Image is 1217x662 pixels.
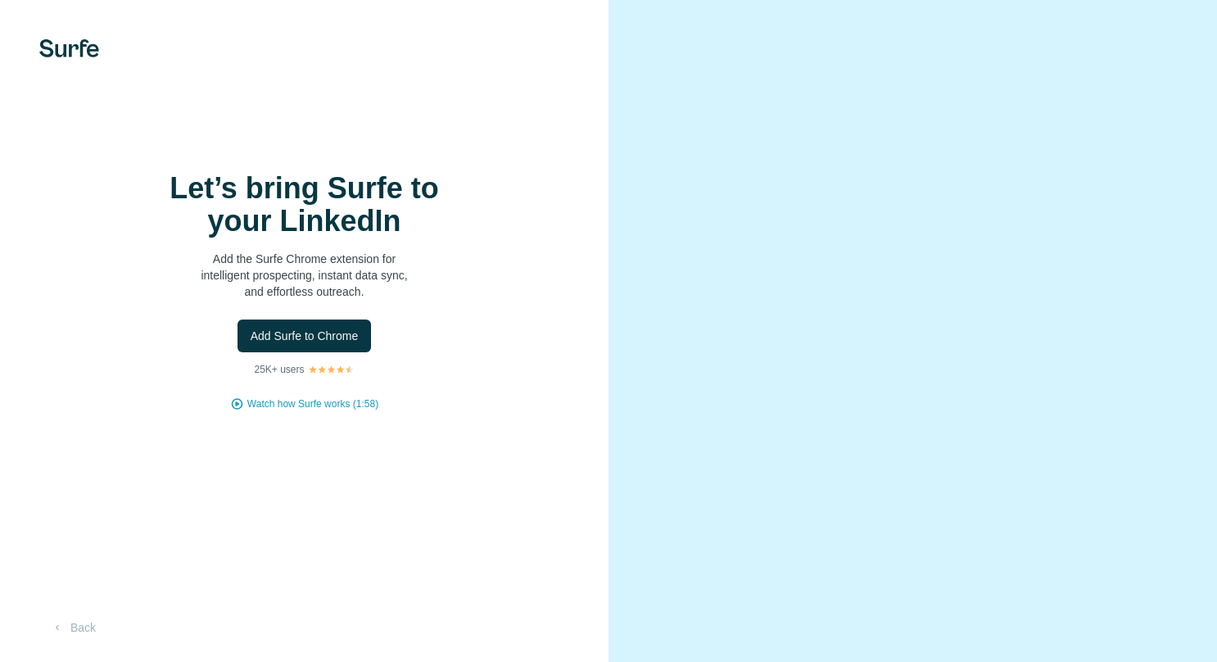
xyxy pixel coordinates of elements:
p: Add the Surfe Chrome extension for intelligent prospecting, instant data sync, and effortless out... [141,251,468,300]
button: Back [39,613,107,642]
img: Surfe's logo [39,39,99,57]
span: Add Surfe to Chrome [251,328,359,344]
h1: Let’s bring Surfe to your LinkedIn [141,172,468,238]
p: 25K+ users [254,362,304,377]
button: Add Surfe to Chrome [238,320,372,352]
button: Watch how Surfe works (1:58) [247,397,378,411]
img: Rating Stars [308,365,355,374]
